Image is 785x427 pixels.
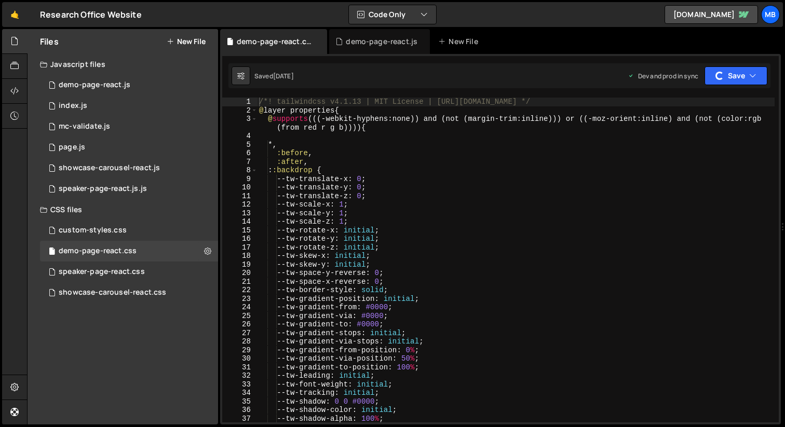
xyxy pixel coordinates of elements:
div: 5 [222,141,258,149]
div: 22 [222,286,258,295]
div: 14 [222,217,258,226]
div: demo-page-react.css [237,36,315,47]
div: 34 [222,389,258,397]
div: 8 [222,166,258,175]
button: Save [705,66,767,85]
div: 33 [222,380,258,389]
div: 4 [222,132,258,141]
div: 18 [222,252,258,260]
div: Dev and prod in sync [628,72,698,80]
div: 29 [222,346,258,355]
div: 7 [222,158,258,167]
div: 3 [222,115,258,132]
div: 37 [222,415,258,423]
div: 1 [222,98,258,106]
div: 6 [222,149,258,158]
div: 13 [222,209,258,218]
div: 10476/38631.css [40,220,218,241]
div: [DATE] [273,72,294,80]
div: 10476/47462.css [40,241,218,261]
div: demo-page-react.js [346,36,417,47]
div: 36 [222,406,258,415]
button: New File [167,37,206,46]
div: 10476/45224.css [40,282,218,303]
div: showcase-carousel-react.css [59,288,166,297]
div: 10476/47016.css [40,261,218,282]
div: custom-styles.css [59,226,127,235]
div: 10476/47013.js [40,178,218,199]
div: 27 [222,329,258,338]
div: 10476/23765.js [40,95,218,116]
div: index.js [59,101,87,111]
div: Javascript files [28,54,218,75]
div: 25 [222,312,258,321]
div: 2 [222,106,258,115]
div: 16 [222,235,258,243]
div: demo-page-react.js [59,80,130,90]
div: Saved [254,72,294,80]
a: MB [761,5,780,24]
div: 31 [222,363,258,372]
div: 23 [222,295,258,304]
div: CSS files [28,199,218,220]
div: 35 [222,397,258,406]
button: Code Only [349,5,436,24]
div: 10476/23772.js [40,137,218,158]
div: 21 [222,278,258,286]
h2: Files [40,36,59,47]
div: 10476/46986.js [40,116,218,137]
div: showcase-carousel-react.js [59,163,160,173]
div: 26 [222,320,258,329]
div: 19 [222,260,258,269]
div: Research Office Website [40,8,142,21]
div: 17 [222,243,258,252]
a: [DOMAIN_NAME] [665,5,758,24]
div: page.js [59,143,85,152]
div: 10 [222,183,258,192]
a: 🤙 [2,2,28,27]
div: 10476/47463.js [40,75,218,95]
div: 9 [222,175,258,184]
div: 32 [222,371,258,380]
div: speaker-page-react.js.js [59,184,147,194]
div: 28 [222,337,258,346]
div: New File [438,36,482,47]
div: 24 [222,303,258,312]
div: 20 [222,269,258,278]
div: 30 [222,354,258,363]
div: 11 [222,192,258,201]
div: speaker-page-react.css [59,267,145,277]
div: 12 [222,200,258,209]
div: mc-validate.js [59,122,110,131]
div: 10476/45223.js [40,158,218,178]
div: 15 [222,226,258,235]
div: demo-page-react.css [59,246,137,256]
